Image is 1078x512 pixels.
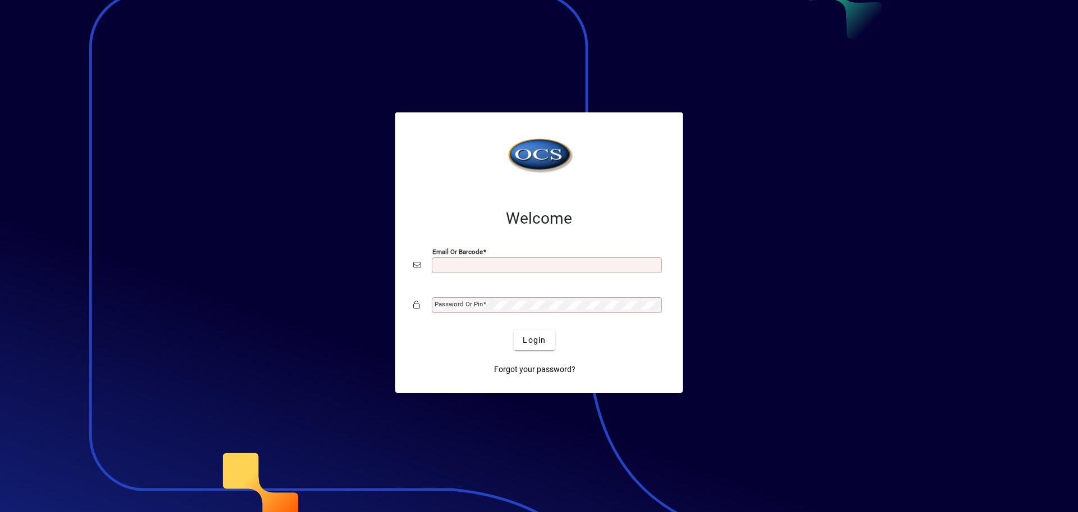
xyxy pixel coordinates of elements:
h2: Welcome [413,209,665,228]
mat-label: Password or Pin [435,300,483,308]
span: Login [523,334,546,346]
button: Login [514,330,555,350]
mat-label: Email or Barcode [432,248,483,256]
span: Forgot your password? [494,364,575,375]
a: Forgot your password? [490,359,580,379]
